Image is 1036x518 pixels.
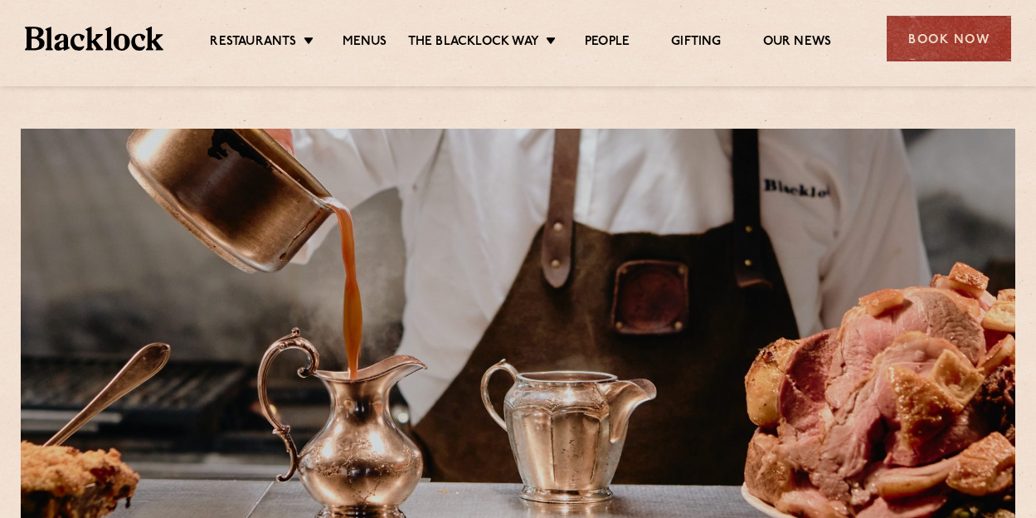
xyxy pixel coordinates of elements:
a: People [585,34,630,52]
a: The Blacklock Way [408,34,539,52]
a: Menus [343,34,387,52]
a: Restaurants [210,34,296,52]
img: BL_Textured_Logo-footer-cropped.svg [25,27,163,50]
a: Gifting [671,34,721,52]
div: Book Now [887,16,1011,61]
a: Our News [763,34,832,52]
